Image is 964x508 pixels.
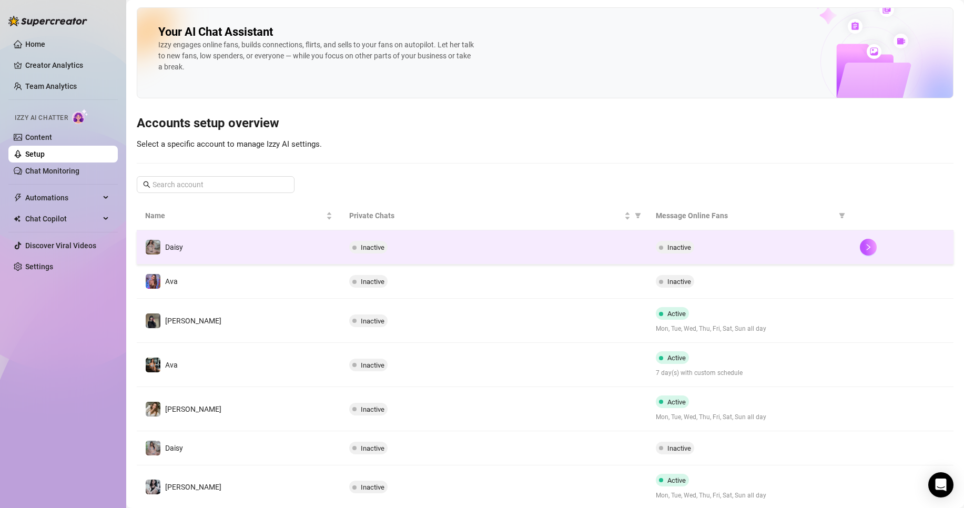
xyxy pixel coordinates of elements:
span: Automations [25,189,100,206]
input: Search account [153,179,280,190]
span: Ava [165,361,178,369]
span: Daisy [165,444,183,452]
span: Name [145,210,324,221]
span: Inactive [361,243,384,251]
span: filter [837,208,847,223]
a: Setup [25,150,45,158]
h3: Accounts setup overview [137,115,953,132]
span: Inactive [667,243,691,251]
img: Ava [146,274,160,289]
img: Paige [146,402,160,416]
span: Inactive [361,317,384,325]
th: Private Chats [341,201,647,230]
span: filter [635,212,641,219]
th: Name [137,201,341,230]
img: Ava [146,358,160,372]
span: [PERSON_NAME] [165,405,221,413]
span: filter [839,212,845,219]
span: thunderbolt [14,194,22,202]
span: Mon, Tue, Wed, Thu, Fri, Sat, Sun all day [656,412,843,422]
span: Ava [165,277,178,286]
span: Mon, Tue, Wed, Thu, Fri, Sat, Sun all day [656,324,843,334]
span: Active [667,398,686,406]
span: Select a specific account to manage Izzy AI settings. [137,139,322,149]
span: Chat Copilot [25,210,100,227]
span: Inactive [361,444,384,452]
a: Creator Analytics [25,57,109,74]
span: Active [667,354,686,362]
span: Mon, Tue, Wed, Thu, Fri, Sat, Sun all day [656,491,843,501]
span: [PERSON_NAME] [165,483,221,491]
span: 7 day(s) with custom schedule [656,368,843,378]
img: Sadie [146,480,160,494]
img: Daisy [146,441,160,455]
span: filter [633,208,643,223]
span: search [143,181,150,188]
h2: Your AI Chat Assistant [158,25,273,39]
a: Team Analytics [25,82,77,90]
span: Inactive [361,361,384,369]
img: AI Chatter [72,109,88,124]
span: Inactive [667,444,691,452]
span: Izzy AI Chatter [15,113,68,123]
span: Private Chats [349,210,622,221]
a: Settings [25,262,53,271]
div: Izzy engages online fans, builds connections, flirts, and sells to your fans on autopilot. Let he... [158,39,474,73]
img: Daisy [146,240,160,255]
span: Active [667,476,686,484]
img: Anna [146,313,160,328]
span: right [865,243,872,251]
span: Daisy [165,243,183,251]
span: Inactive [667,278,691,286]
a: Home [25,40,45,48]
span: Inactive [361,483,384,491]
span: Active [667,310,686,318]
img: Chat Copilot [14,215,21,222]
span: [PERSON_NAME] [165,317,221,325]
a: Chat Monitoring [25,167,79,175]
span: Inactive [361,405,384,413]
span: Inactive [361,278,384,286]
a: Discover Viral Videos [25,241,96,250]
span: Message Online Fans [656,210,835,221]
div: Open Intercom Messenger [928,472,953,497]
button: right [860,239,877,256]
a: Content [25,133,52,141]
img: logo-BBDzfeDw.svg [8,16,87,26]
